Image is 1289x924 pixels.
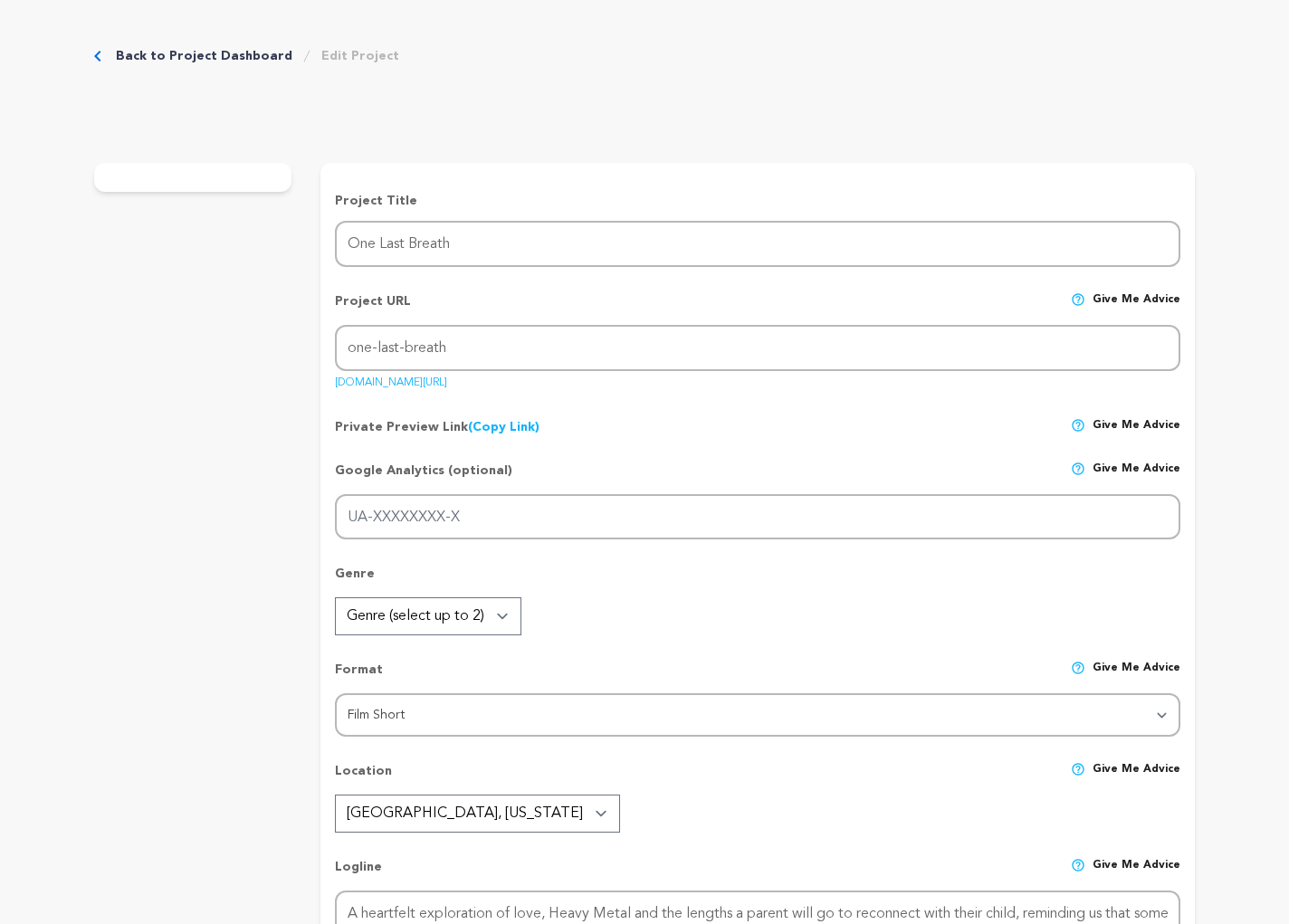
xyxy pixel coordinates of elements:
[335,292,411,325] p: Project URL
[335,325,1180,371] input: Project URL
[1071,858,1085,872] img: help-circle.svg
[335,192,1180,210] p: Project Title
[468,421,539,433] a: (Copy Link)
[1071,762,1085,776] img: help-circle.svg
[1093,292,1180,325] span: Give me advice
[335,221,1180,267] input: Project Name
[335,661,383,693] p: Format
[335,494,1180,540] input: UA-XXXXXXXX-X
[1093,462,1180,494] span: Give me advice
[1071,292,1085,307] img: help-circle.svg
[1071,462,1085,476] img: help-circle.svg
[335,858,382,891] p: Logline
[335,462,512,494] p: Google Analytics (optional)
[1093,661,1180,693] span: Give me advice
[1093,762,1180,795] span: Give me advice
[335,418,539,436] p: Private Preview Link
[1071,418,1085,433] img: help-circle.svg
[1093,858,1180,891] span: Give me advice
[1071,661,1085,675] img: help-circle.svg
[335,565,1180,597] p: Genre
[335,762,392,795] p: Location
[321,47,399,65] a: Edit Project
[116,47,292,65] a: Back to Project Dashboard
[335,370,447,388] a: [DOMAIN_NAME][URL]
[1093,418,1180,436] span: Give me advice
[94,47,399,65] div: Breadcrumb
